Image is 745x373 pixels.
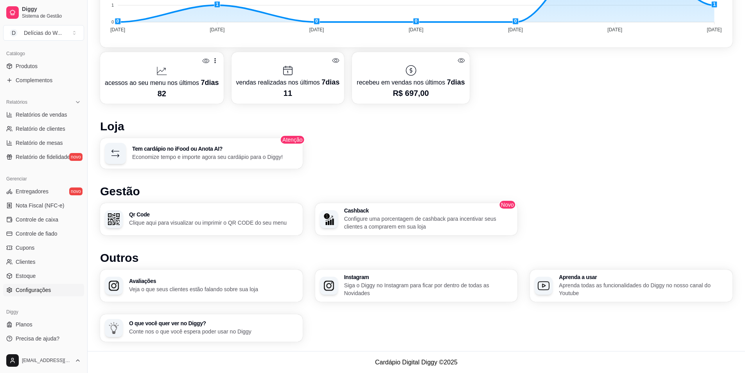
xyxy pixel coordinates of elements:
p: Aprenda todas as funcionalidades do Diggy no nosso canal do Youtube [559,281,728,297]
p: Configure uma porcentagem de cashback para incentivar seus clientes a comprarem em sua loja [344,215,513,231]
span: 7 dias [321,78,339,86]
a: Planos [3,318,84,331]
h1: Gestão [100,184,732,198]
h3: Cashback [344,208,513,213]
button: CashbackCashbackConfigure uma porcentagem de cashback para incentivar seus clientes a comprarem e... [315,203,518,235]
span: Relatórios de vendas [16,111,67,119]
h3: Qr Code [129,212,298,217]
a: Nota Fiscal (NFC-e) [3,199,84,212]
button: O que você quer ver no Diggy?O que você quer ver no Diggy?Conte nos o que você espera poder usar ... [100,314,303,342]
span: Produtos [16,62,38,70]
div: Gerenciar [3,173,84,185]
img: Instagram [323,280,335,292]
h3: O que você quer ver no Diggy? [129,321,298,326]
span: Relatório de clientes [16,125,65,133]
button: Select a team [3,25,84,41]
p: 82 [105,88,219,99]
span: Relatórios [6,99,27,105]
p: Economize tempo e importe agora seu cardápio para o Diggy! [132,153,298,161]
tspan: [DATE] [607,27,622,32]
span: Precisa de ajuda? [16,335,59,342]
a: Relatório de clientes [3,123,84,135]
button: Tem cardápio no iFood ou Anota AI?Economize tempo e importe agora seu cardápio para o Diggy! [100,138,303,169]
a: Configurações [3,284,84,296]
span: D [10,29,18,37]
span: Controle de caixa [16,216,58,223]
button: InstagramInstagramSiga o Diggy no Instagram para ficar por dentro de todas as Novidades [315,270,518,302]
span: Sistema de Gestão [22,13,81,19]
h3: Aprenda a usar [559,274,728,280]
span: Novo [499,200,516,209]
a: Complementos [3,74,84,86]
span: Cupons [16,244,34,252]
tspan: [DATE] [409,27,424,32]
span: 7 dias [201,79,219,86]
p: Conte nos o que você espera poder usar no Diggy [129,328,298,335]
span: Complementos [16,76,52,84]
span: Planos [16,321,32,328]
a: DiggySistema de Gestão [3,3,84,22]
p: R$ 697,00 [357,88,465,99]
button: AvaliaçõesAvaliaçõesVeja o que seus clientes estão falando sobre sua loja [100,270,303,302]
tspan: [DATE] [110,27,125,32]
p: vendas realizadas nos últimos [236,77,340,88]
a: Clientes [3,256,84,268]
h1: Loja [100,119,732,133]
h3: Avaliações [129,278,298,284]
span: Relatório de mesas [16,139,63,147]
span: Controle de fiado [16,230,57,238]
button: Aprenda a usarAprenda a usarAprenda todas as funcionalidades do Diggy no nosso canal do Youtube [530,270,732,302]
tspan: 1 [111,3,114,7]
button: Qr CodeQr CodeClique aqui para visualizar ou imprimir o QR CODE do seu menu [100,203,303,235]
span: 7 dias [447,78,465,86]
a: Precisa de ajuda? [3,332,84,345]
tspan: [DATE] [210,27,224,32]
h1: Outros [100,251,732,265]
a: Relatórios de vendas [3,108,84,121]
a: Estoque [3,270,84,282]
p: Veja o que seus clientes estão falando sobre sua loja [129,285,298,293]
a: Relatório de fidelidadenovo [3,151,84,163]
tspan: [DATE] [707,27,722,32]
a: Controle de fiado [3,227,84,240]
p: Siga o Diggy no Instagram para ficar por dentro de todas as Novidades [344,281,513,297]
img: Avaliações [108,280,120,292]
img: Aprenda a usar [538,280,549,292]
img: O que você quer ver no Diggy? [108,322,120,334]
span: Clientes [16,258,36,266]
span: Entregadores [16,187,48,195]
tspan: [DATE] [309,27,324,32]
a: Cupons [3,241,84,254]
p: Clique aqui para visualizar ou imprimir o QR CODE do seu menu [129,219,298,227]
span: Configurações [16,286,51,294]
div: Catálogo [3,47,84,60]
a: Entregadoresnovo [3,185,84,198]
p: acessos ao seu menu nos últimos [105,77,219,88]
span: [EMAIL_ADDRESS][DOMAIN_NAME] [22,357,72,364]
span: Estoque [16,272,36,280]
a: Produtos [3,60,84,72]
h3: Instagram [344,274,513,280]
img: Qr Code [108,213,120,225]
span: Atenção [280,135,305,144]
span: Nota Fiscal (NFC-e) [16,202,64,209]
p: recebeu em vendas nos últimos [357,77,465,88]
a: Relatório de mesas [3,137,84,149]
div: Diggy [3,306,84,318]
span: Diggy [22,6,81,13]
p: 11 [236,88,340,99]
tspan: 0 [111,20,114,24]
tspan: [DATE] [508,27,523,32]
span: Relatório de fidelidade [16,153,70,161]
img: Cashback [323,213,335,225]
h3: Tem cardápio no iFood ou Anota AI? [132,146,298,151]
a: Controle de caixa [3,213,84,226]
button: [EMAIL_ADDRESS][DOMAIN_NAME] [3,351,84,370]
div: Delícias do W ... [24,29,62,37]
